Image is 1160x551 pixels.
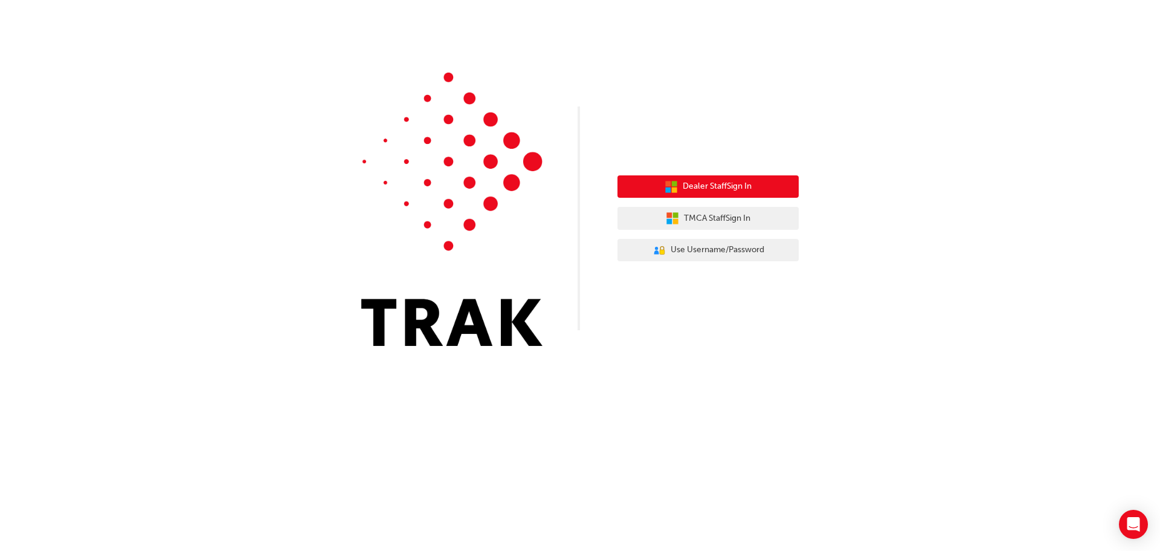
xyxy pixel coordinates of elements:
[617,175,799,198] button: Dealer StaffSign In
[684,212,750,226] span: TMCA Staff Sign In
[617,239,799,262] button: Use Username/Password
[671,243,764,257] span: Use Username/Password
[683,180,752,194] span: Dealer Staff Sign In
[617,207,799,230] button: TMCA StaffSign In
[361,73,543,346] img: Trak
[1119,510,1148,539] div: Open Intercom Messenger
